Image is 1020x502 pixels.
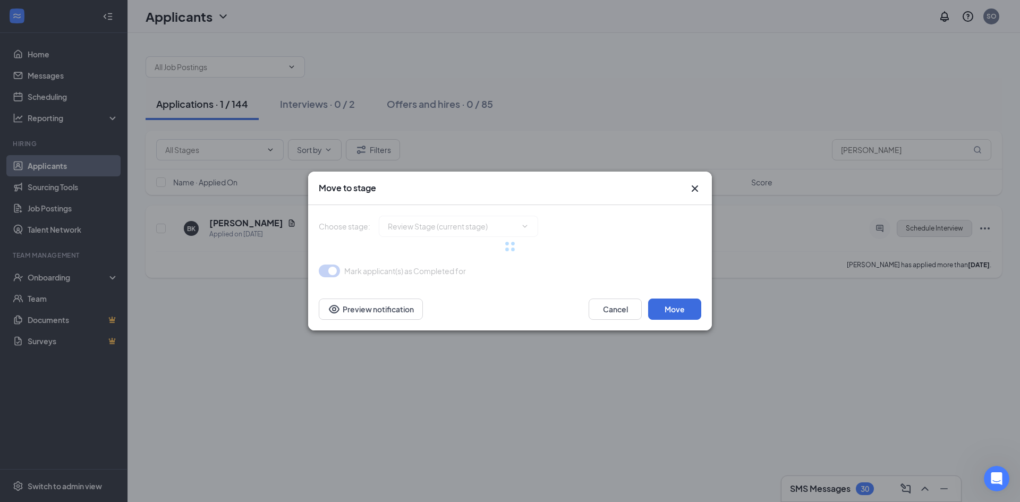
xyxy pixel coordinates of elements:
iframe: Intercom live chat [984,466,1009,491]
button: Preview notificationEye [319,299,423,320]
button: Move [648,299,701,320]
h3: Move to stage [319,182,376,194]
button: Cancel [589,299,642,320]
svg: Eye [328,303,341,316]
button: Close [688,182,701,195]
svg: Cross [688,182,701,195]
